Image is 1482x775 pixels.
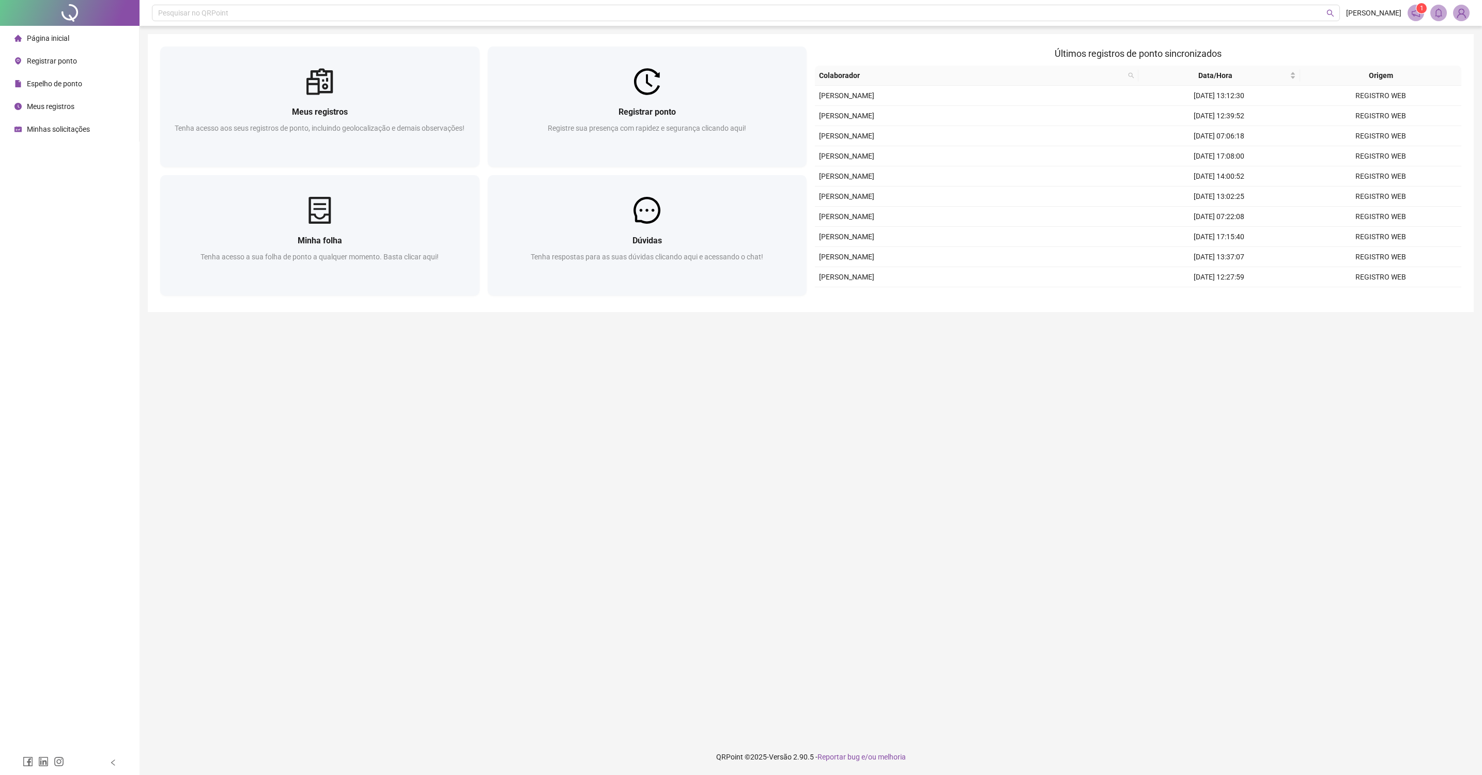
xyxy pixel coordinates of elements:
span: notification [1411,8,1421,18]
td: REGISTRO WEB [1300,227,1461,247]
a: Registrar pontoRegistre sua presença com rapidez e segurança clicando aqui! [488,47,807,167]
td: REGISTRO WEB [1300,106,1461,126]
a: DúvidasTenha respostas para as suas dúvidas clicando aqui e acessando o chat! [488,175,807,296]
span: Espelho de ponto [27,80,82,88]
td: [DATE] 17:15:40 [1138,227,1300,247]
span: facebook [23,756,33,767]
span: linkedin [38,756,49,767]
span: Minha folha [298,236,342,245]
td: REGISTRO WEB [1300,247,1461,267]
td: [DATE] 13:37:07 [1138,247,1300,267]
th: Origem [1300,66,1462,86]
td: [DATE] 07:06:18 [1138,126,1300,146]
span: [PERSON_NAME] [819,253,874,261]
span: search [1128,72,1134,79]
span: Registrar ponto [27,57,77,65]
span: Colaborador [819,70,1124,81]
span: [PERSON_NAME] [819,273,874,281]
img: 84060 [1454,5,1469,21]
td: [DATE] 12:39:52 [1138,106,1300,126]
td: REGISTRO WEB [1300,166,1461,187]
span: Meus registros [292,107,348,117]
footer: QRPoint © 2025 - 2.90.5 - [140,739,1482,775]
span: Tenha respostas para as suas dúvidas clicando aqui e acessando o chat! [531,253,763,261]
td: REGISTRO WEB [1300,267,1461,287]
span: [PERSON_NAME] [819,91,874,100]
td: REGISTRO WEB [1300,86,1461,106]
span: clock-circle [14,103,22,110]
span: [PERSON_NAME] [819,212,874,221]
span: schedule [14,126,22,133]
td: [DATE] 17:08:00 [1138,146,1300,166]
td: [DATE] 08:00:45 [1138,287,1300,307]
span: [PERSON_NAME] [1346,7,1401,19]
td: REGISTRO WEB [1300,146,1461,166]
a: Meus registrosTenha acesso aos seus registros de ponto, incluindo geolocalização e demais observa... [160,47,480,167]
span: [PERSON_NAME] [819,112,874,120]
td: [DATE] 12:27:59 [1138,267,1300,287]
span: [PERSON_NAME] [819,233,874,241]
sup: 1 [1416,3,1427,13]
span: left [110,759,117,766]
td: REGISTRO WEB [1300,126,1461,146]
td: REGISTRO WEB [1300,287,1461,307]
span: Dúvidas [632,236,662,245]
span: Página inicial [27,34,69,42]
a: Minha folhaTenha acesso a sua folha de ponto a qualquer momento. Basta clicar aqui! [160,175,480,296]
span: file [14,80,22,87]
span: Últimos registros de ponto sincronizados [1055,48,1222,59]
span: [PERSON_NAME] [819,132,874,140]
span: search [1126,68,1136,83]
td: [DATE] 13:12:30 [1138,86,1300,106]
td: [DATE] 13:02:25 [1138,187,1300,207]
span: Tenha acesso a sua folha de ponto a qualquer momento. Basta clicar aqui! [200,253,439,261]
span: Registrar ponto [619,107,676,117]
span: environment [14,57,22,65]
span: [PERSON_NAME] [819,152,874,160]
td: [DATE] 07:22:08 [1138,207,1300,227]
span: home [14,35,22,42]
td: REGISTRO WEB [1300,187,1461,207]
span: 1 [1420,5,1424,12]
td: [DATE] 14:00:52 [1138,166,1300,187]
span: Minhas solicitações [27,125,90,133]
span: Tenha acesso aos seus registros de ponto, incluindo geolocalização e demais observações! [175,124,465,132]
td: REGISTRO WEB [1300,207,1461,227]
span: search [1326,9,1334,17]
span: Reportar bug e/ou melhoria [817,753,906,761]
span: instagram [54,756,64,767]
span: Versão [769,753,792,761]
span: Registre sua presença com rapidez e segurança clicando aqui! [548,124,746,132]
span: [PERSON_NAME] [819,172,874,180]
span: Meus registros [27,102,74,111]
span: bell [1434,8,1443,18]
span: [PERSON_NAME] [819,192,874,200]
span: Data/Hora [1143,70,1288,81]
th: Data/Hora [1138,66,1300,86]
